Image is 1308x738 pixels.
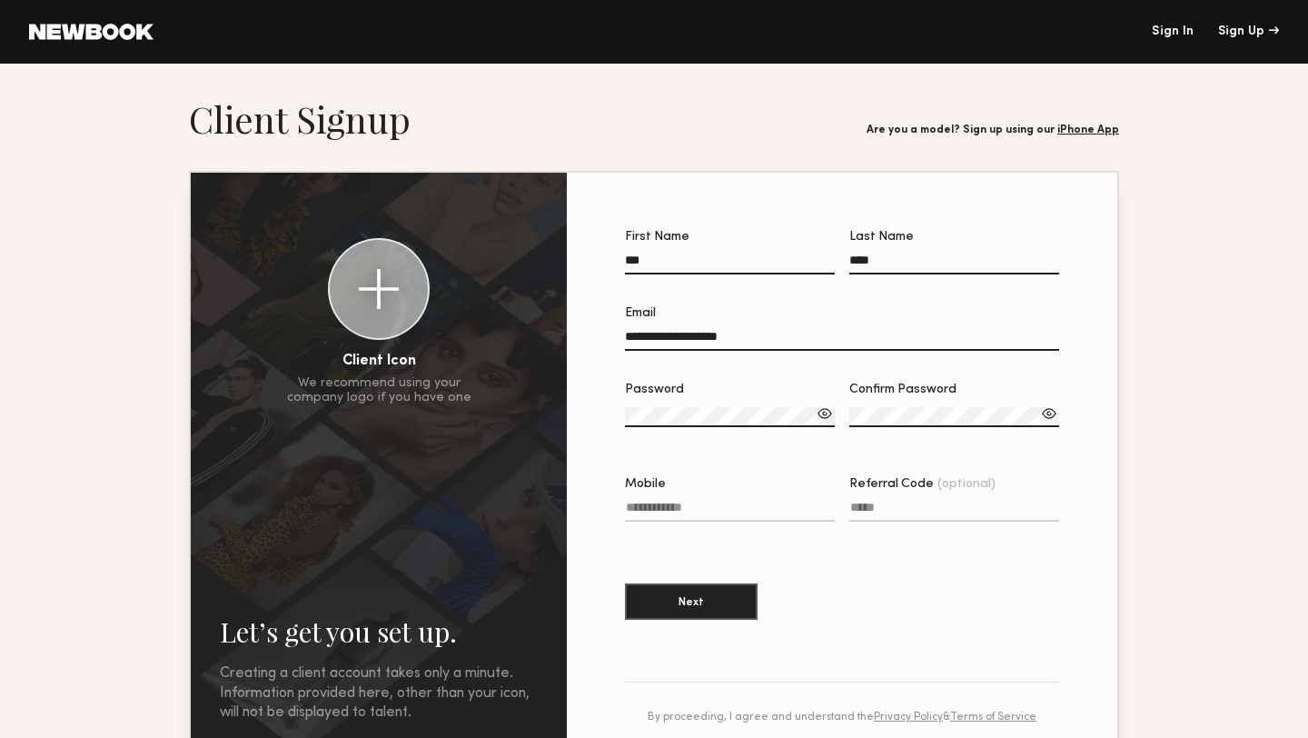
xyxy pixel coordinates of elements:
[625,407,835,427] input: Password
[849,407,1059,427] input: Confirm Password
[189,96,411,142] h1: Client Signup
[220,664,538,723] div: Creating a client account takes only a minute. Information provided here, other than your icon, w...
[220,613,538,650] h2: Let’s get you set up.
[625,307,1059,320] div: Email
[849,501,1059,522] input: Referral Code(optional)
[849,384,1059,396] div: Confirm Password
[625,231,835,244] div: First Name
[1152,25,1194,38] a: Sign In
[849,254,1059,274] input: Last Name
[950,712,1036,723] a: Terms of Service
[849,478,1059,491] div: Referral Code
[625,583,758,620] button: Next
[625,478,835,491] div: Mobile
[625,501,835,522] input: Mobile
[625,254,835,274] input: First Name
[937,478,996,491] span: (optional)
[625,384,835,396] div: Password
[874,712,943,723] a: Privacy Policy
[625,712,1059,723] div: By proceeding, I agree and understand the &
[625,330,1059,351] input: Email
[849,231,1059,244] div: Last Name
[287,376,471,405] div: We recommend using your company logo if you have one
[1057,125,1119,135] a: iPhone App
[342,354,416,369] div: Client Icon
[867,125,1119,136] div: Are you a model? Sign up using our
[1218,25,1279,38] div: Sign Up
